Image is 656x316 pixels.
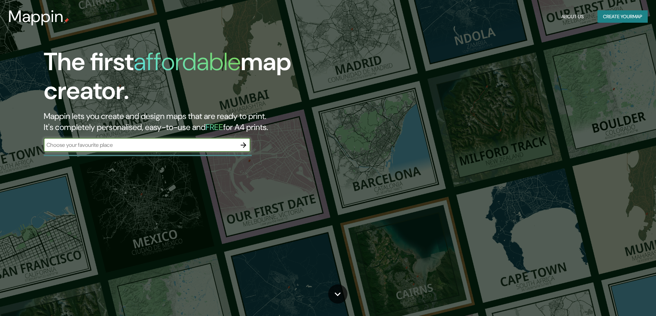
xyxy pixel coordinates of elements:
[559,10,586,23] button: About Us
[44,47,372,111] h1: The first map creator.
[597,10,648,23] button: Create yourmap
[8,7,64,26] h3: Mappin
[64,18,69,23] img: mappin-pin
[44,141,237,149] input: Choose your favourite place
[134,46,241,78] h1: affordable
[44,111,372,133] h2: Mappin lets you create and design maps that are ready to print. It's completely personalised, eas...
[206,122,223,132] h5: FREE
